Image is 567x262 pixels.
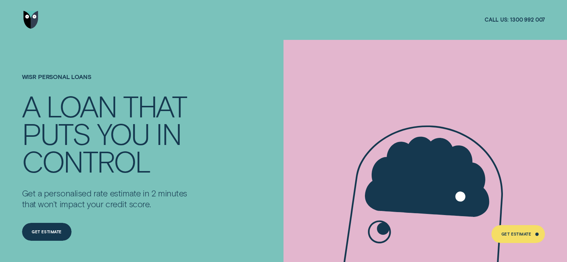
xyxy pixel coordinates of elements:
[22,92,40,119] div: A
[485,16,508,23] span: Call us:
[22,188,194,209] p: Get a personalised rate estimate in 2 minutes that won't impact your credit score.
[23,11,38,29] img: Wisr
[22,147,150,174] div: CONTROL
[22,92,194,175] h4: A LOAN THAT PUTS YOU IN CONTROL
[491,225,545,243] a: Get Estimate
[22,223,72,241] a: Get Estimate
[485,16,545,23] a: Call us:1300 992 007
[22,73,194,92] h1: Wisr Personal Loans
[97,119,149,147] div: YOU
[46,92,116,119] div: LOAN
[156,119,181,147] div: IN
[22,119,90,147] div: PUTS
[123,92,186,119] div: THAT
[510,16,545,23] span: 1300 992 007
